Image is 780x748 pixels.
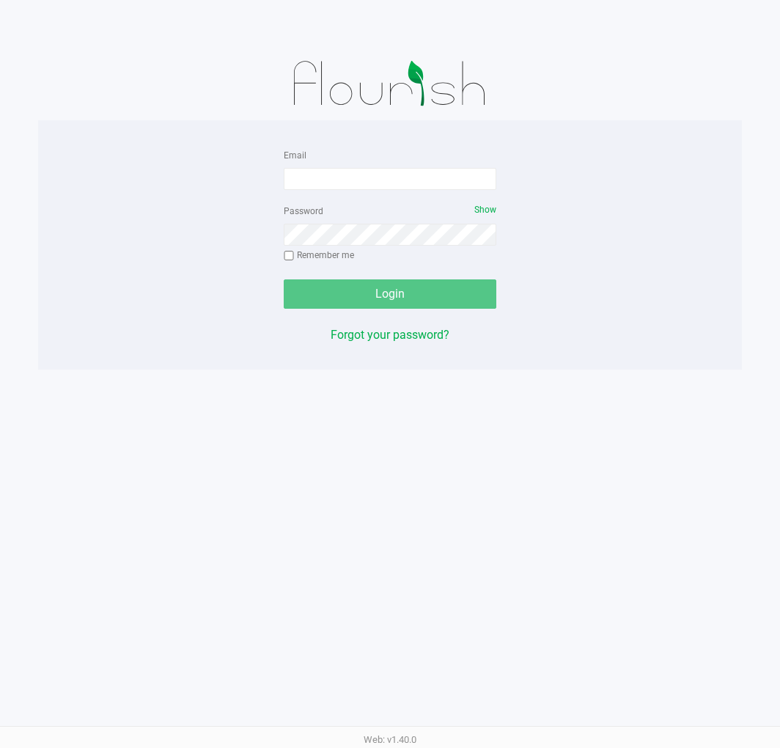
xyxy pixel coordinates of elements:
[284,251,294,261] input: Remember me
[284,205,323,218] label: Password
[364,734,416,745] span: Web: v1.40.0
[474,205,496,215] span: Show
[284,149,306,162] label: Email
[331,326,449,344] button: Forgot your password?
[284,249,354,262] label: Remember me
